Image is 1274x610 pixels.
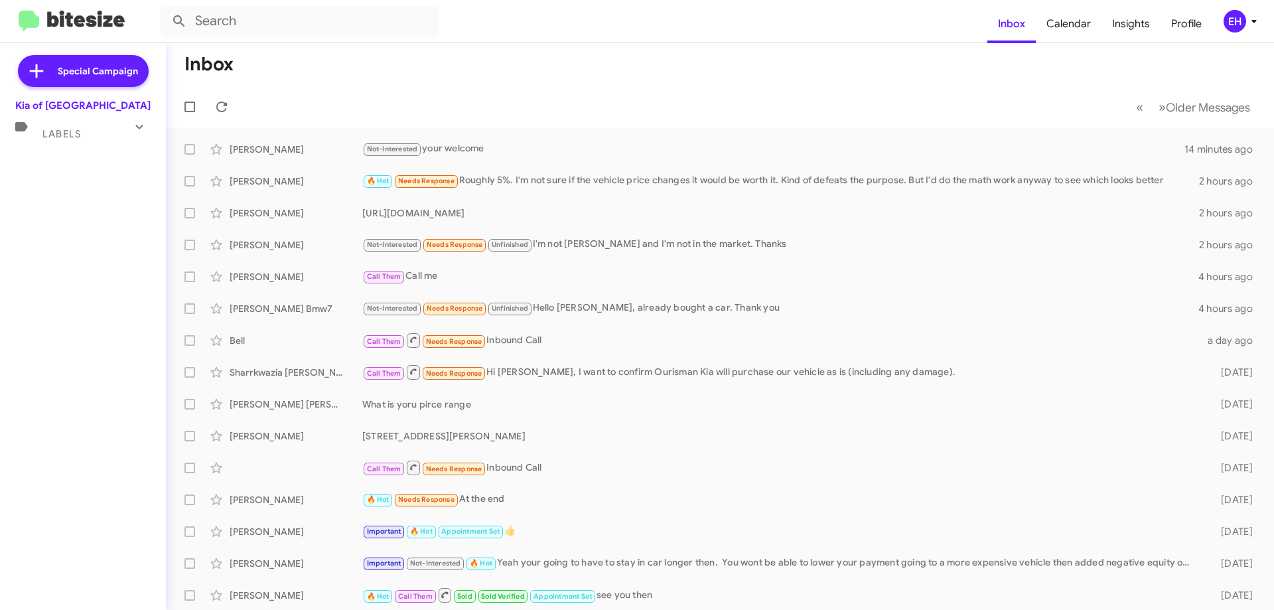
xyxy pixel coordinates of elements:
[1136,99,1143,115] span: «
[230,493,362,506] div: [PERSON_NAME]
[362,332,1200,348] div: Inbound Call
[230,175,362,188] div: [PERSON_NAME]
[1199,175,1263,188] div: 2 hours ago
[1200,334,1263,347] div: a day ago
[362,206,1199,220] div: [URL][DOMAIN_NAME]
[230,525,362,538] div: [PERSON_NAME]
[230,366,362,379] div: Sharrkwazia [PERSON_NAME]
[1200,461,1263,475] div: [DATE]
[410,527,433,536] span: 🔥 Hot
[367,304,418,313] span: Not-Interested
[362,398,1200,411] div: What is yoru pirce range
[492,304,528,313] span: Unfinished
[426,369,482,378] span: Needs Response
[1184,143,1263,156] div: 14 minutes ago
[362,459,1200,476] div: Inbound Call
[410,559,461,568] span: Not-Interested
[492,240,528,249] span: Unfinished
[441,527,500,536] span: Appointment Set
[1128,94,1151,121] button: Previous
[427,240,483,249] span: Needs Response
[367,495,389,504] span: 🔥 Hot
[470,559,492,568] span: 🔥 Hot
[230,429,362,443] div: [PERSON_NAME]
[230,334,362,347] div: Bell
[15,99,151,112] div: Kia of [GEOGRAPHIC_DATA]
[1166,100,1250,115] span: Older Messages
[362,364,1200,380] div: Hi [PERSON_NAME], I want to confirm Ourisman Kia will purchase our vehicle as is (including any d...
[367,240,418,249] span: Not-Interested
[58,64,138,78] span: Special Campaign
[987,5,1036,43] a: Inbox
[1161,5,1212,43] a: Profile
[230,143,362,156] div: [PERSON_NAME]
[1200,366,1263,379] div: [DATE]
[161,5,439,37] input: Search
[362,237,1199,252] div: I'm not [PERSON_NAME] and I'm not in the market. Thanks
[18,55,149,87] a: Special Campaign
[230,398,362,411] div: [PERSON_NAME] [PERSON_NAME]
[230,557,362,570] div: [PERSON_NAME]
[1159,99,1166,115] span: »
[426,337,482,346] span: Needs Response
[367,592,389,601] span: 🔥 Hot
[1151,94,1258,121] button: Next
[362,556,1200,571] div: Yeah your going to have to stay in car longer then. You wont be able to lower your payment going ...
[427,304,483,313] span: Needs Response
[362,429,1200,443] div: [STREET_ADDRESS][PERSON_NAME]
[1101,5,1161,43] a: Insights
[367,527,401,536] span: Important
[1200,398,1263,411] div: [DATE]
[1200,525,1263,538] div: [DATE]
[398,592,433,601] span: Call Them
[457,592,472,601] span: Sold
[362,269,1198,284] div: Call me
[362,492,1200,507] div: At the end
[1212,10,1259,33] button: EH
[230,302,362,315] div: [PERSON_NAME] Bmw7
[533,592,592,601] span: Appointment Set
[367,337,401,346] span: Call Them
[367,145,418,153] span: Not-Interested
[367,272,401,281] span: Call Them
[1200,429,1263,443] div: [DATE]
[398,495,455,504] span: Needs Response
[362,141,1184,157] div: your welcome
[426,465,482,473] span: Needs Response
[230,238,362,252] div: [PERSON_NAME]
[1199,238,1263,252] div: 2 hours ago
[481,592,525,601] span: Sold Verified
[362,173,1199,189] div: Roughly 5%. I'm not sure if the vehicle price changes it would be worth it. Kind of defeats the p...
[1200,493,1263,506] div: [DATE]
[1200,589,1263,602] div: [DATE]
[1224,10,1246,33] div: EH
[230,589,362,602] div: [PERSON_NAME]
[367,559,401,568] span: Important
[367,177,389,185] span: 🔥 Hot
[367,369,401,378] span: Call Them
[1200,557,1263,570] div: [DATE]
[1199,206,1263,220] div: 2 hours ago
[398,177,455,185] span: Needs Response
[367,465,401,473] span: Call Them
[230,206,362,220] div: [PERSON_NAME]
[1198,302,1263,315] div: 4 hours ago
[362,301,1198,316] div: Hello [PERSON_NAME], already bought a car. Thank you
[1198,270,1263,283] div: 4 hours ago
[1036,5,1101,43] a: Calendar
[1129,94,1258,121] nav: Page navigation example
[362,587,1200,603] div: see you then
[184,54,234,75] h1: Inbox
[42,128,81,140] span: Labels
[230,270,362,283] div: [PERSON_NAME]
[362,524,1200,539] div: 👍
